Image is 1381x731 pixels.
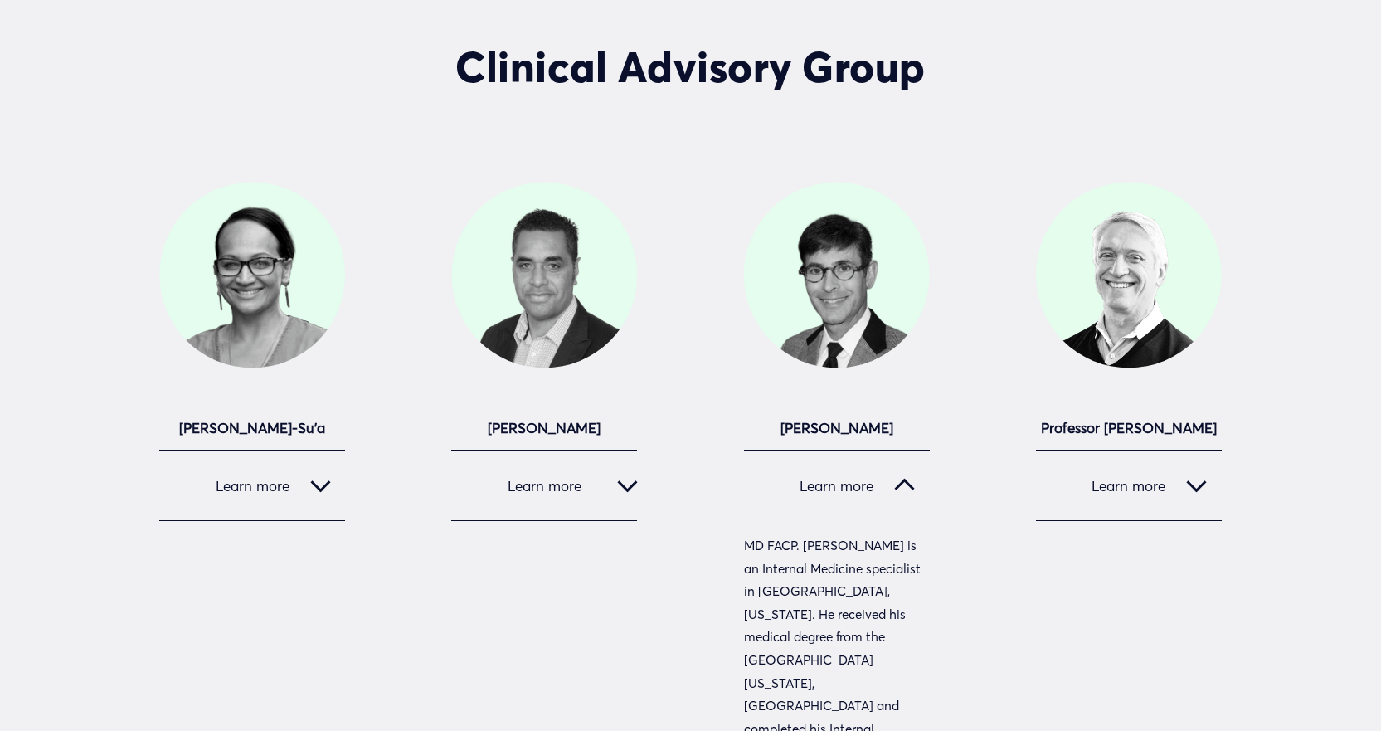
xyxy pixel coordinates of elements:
[159,451,345,520] button: Learn more
[1051,477,1187,495] span: Learn more
[488,419,601,436] strong: [PERSON_NAME]
[1036,451,1222,520] button: Learn more
[451,477,617,495] span: Learn more
[111,41,1271,92] h2: Clinical Advisory Group
[744,451,930,520] button: Learn more
[174,477,310,495] span: Learn more
[1041,419,1217,436] strong: Professor [PERSON_NAME]
[451,451,637,520] button: Learn more
[780,419,893,436] strong: [PERSON_NAME]
[179,419,325,436] strong: [PERSON_NAME]-Su’a
[759,477,895,495] span: Learn more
